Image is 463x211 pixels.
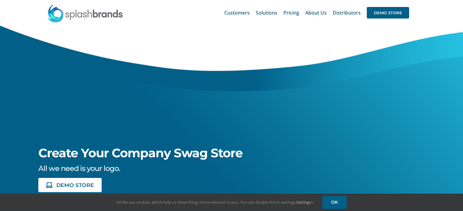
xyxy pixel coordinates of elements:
a: DEMO STORE [38,178,102,192]
a: OK [322,196,347,209]
img: SplashBrands.com Logo [47,4,123,22]
a: Settings [296,199,313,205]
span: DEMO STORE [367,7,409,19]
span: Solutions [256,10,277,15]
span: Distributors [333,10,361,15]
a: Distributors [333,3,361,22]
span: About Us [305,10,327,15]
span: Hi! We use cookies, which help us show things more relevant to you. You can disable this in setti... [116,199,313,205]
span: Customers [224,10,250,15]
span: Create Your Company Swag Store [38,145,243,160]
span: All we need is your logo. [38,164,120,173]
span: Pricing [283,10,299,15]
a: Customers [224,3,250,22]
nav: Main Menu [224,3,409,22]
span: DEMO STORE [56,182,94,188]
a: DEMO STORE [367,3,409,22]
a: Pricing [283,3,299,22]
